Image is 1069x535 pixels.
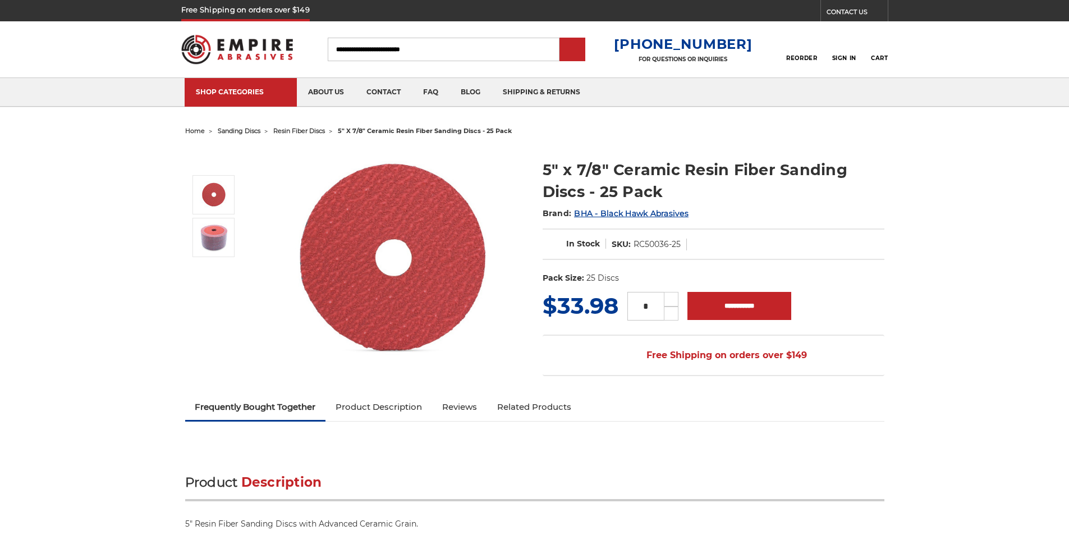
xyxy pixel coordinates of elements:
span: In Stock [566,239,600,249]
dt: Pack Size: [543,272,584,284]
a: Frequently Bought Together [185,395,326,419]
dd: RC50036-25 [634,239,681,250]
img: 5" x 7/8" Ceramic Resin Fibre Disc [200,181,228,209]
a: Reorder [786,37,817,61]
span: Description [241,474,322,490]
input: Submit [561,39,584,61]
a: CONTACT US [827,6,888,21]
dd: 25 Discs [586,272,619,284]
a: sanding discs [218,127,260,135]
a: home [185,127,205,135]
a: contact [355,78,412,107]
img: 5" x 7/8" Ceramic Resin Fibre Disc [281,147,506,371]
a: Reviews [432,395,487,419]
a: Related Products [487,395,581,419]
a: faq [412,78,449,107]
h1: 5" x 7/8" Ceramic Resin Fiber Sanding Discs - 25 Pack [543,159,884,203]
a: Cart [871,37,888,62]
img: Empire Abrasives [181,28,293,71]
a: BHA - Black Hawk Abrasives [574,208,689,218]
p: 5" Resin Fiber Sanding Discs with Advanced Ceramic Grain. [185,518,884,530]
span: Product [185,474,238,490]
img: 5 inch ceramic resin fiber discs [200,223,228,252]
span: Brand: [543,208,572,218]
span: Free Shipping on orders over $149 [620,344,807,367]
a: [PHONE_NUMBER] [614,36,752,52]
a: shipping & returns [492,78,591,107]
span: $33.98 [543,292,618,319]
a: blog [449,78,492,107]
dt: SKU: [612,239,631,250]
a: resin fiber discs [273,127,325,135]
a: Product Description [325,395,432,419]
a: about us [297,78,355,107]
p: FOR QUESTIONS OR INQUIRIES [614,56,752,63]
span: Reorder [786,54,817,62]
div: SHOP CATEGORIES [196,88,286,96]
span: 5" x 7/8" ceramic resin fiber sanding discs - 25 pack [338,127,512,135]
span: Cart [871,54,888,62]
span: Sign In [832,54,856,62]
